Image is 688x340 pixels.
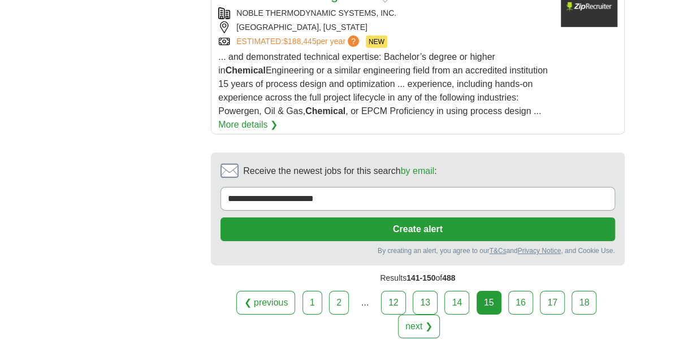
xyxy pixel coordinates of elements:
a: ❮ previous [236,291,295,315]
a: 1 [302,291,322,315]
div: [GEOGRAPHIC_DATA], [US_STATE] [218,21,551,33]
button: Create alert [220,217,615,241]
a: T&Cs [489,247,506,255]
span: ? [348,36,359,47]
span: $188,445 [283,37,316,46]
a: 18 [572,291,596,315]
a: next ❯ [398,315,440,338]
a: by email [401,166,435,176]
div: 15 [477,291,501,315]
a: 2 [329,291,349,315]
strong: Chemical [226,66,266,75]
a: 13 [413,291,438,315]
div: By creating an alert, you agree to our and , and Cookie Use. [220,246,615,256]
a: 17 [540,291,565,315]
div: NOBLE THERMODYNAMIC SYSTEMS, INC. [218,7,551,19]
a: 12 [381,291,406,315]
strong: Chemical [305,106,345,116]
div: ... [354,291,377,314]
span: 141-150 [406,273,435,282]
a: More details ❯ [218,118,278,132]
a: 16 [508,291,533,315]
span: Receive the newest jobs for this search : [243,164,436,178]
a: ESTIMATED:$188,445per year? [236,36,361,48]
span: 488 [442,273,455,282]
a: Privacy Notice [517,247,561,255]
div: Results of [211,265,624,291]
a: 14 [444,291,469,315]
span: ... and demonstrated technical expertise: Bachelor’s degree or higher in Engineering or a similar... [218,52,548,116]
span: NEW [366,36,387,48]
